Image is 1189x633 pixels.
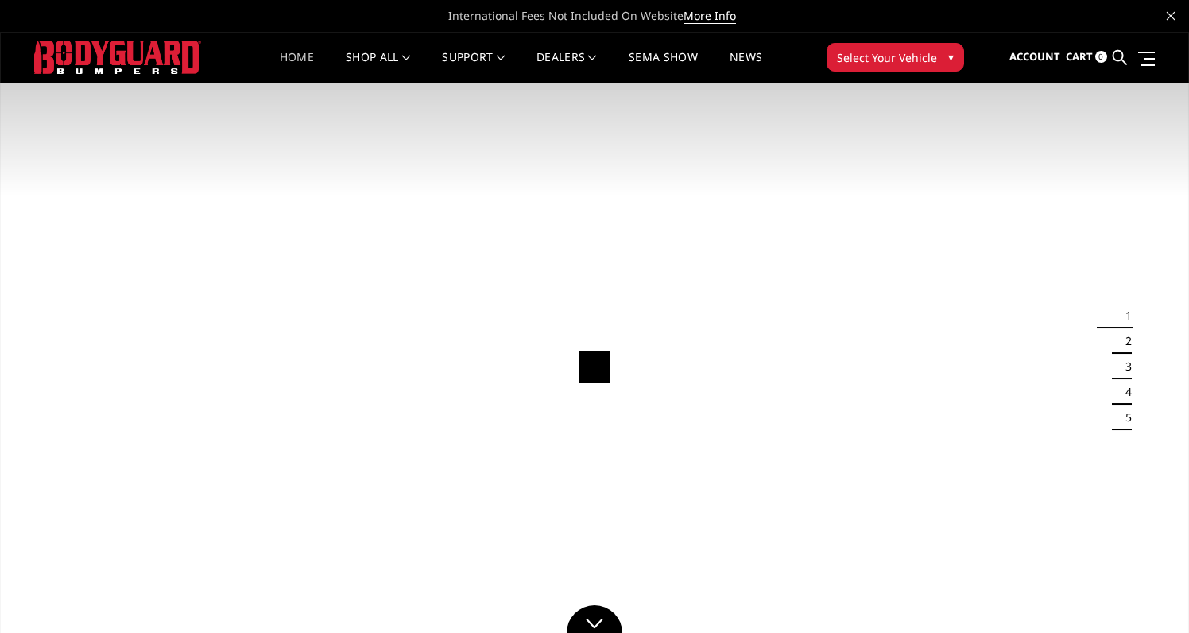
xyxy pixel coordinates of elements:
[1009,36,1060,79] a: Account
[34,41,201,73] img: BODYGUARD BUMPERS
[1116,405,1132,430] button: 5 of 5
[730,52,762,83] a: News
[1116,303,1132,328] button: 1 of 5
[280,52,314,83] a: Home
[346,52,410,83] a: shop all
[629,52,698,83] a: SEMA Show
[1095,51,1107,63] span: 0
[567,605,622,633] a: Click to Down
[1116,379,1132,405] button: 4 of 5
[684,8,736,24] a: More Info
[1066,36,1107,79] a: Cart 0
[1116,354,1132,379] button: 3 of 5
[1066,49,1093,64] span: Cart
[1116,328,1132,354] button: 2 of 5
[442,52,505,83] a: Support
[536,52,597,83] a: Dealers
[1009,49,1060,64] span: Account
[948,49,954,65] span: ▾
[827,43,964,72] button: Select Your Vehicle
[837,49,937,66] span: Select Your Vehicle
